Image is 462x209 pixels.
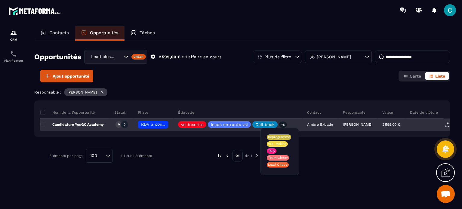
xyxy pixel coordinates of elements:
[86,149,113,163] div: Search for option
[34,51,81,63] h2: Opportunités
[40,70,93,82] button: Ajout opportunité
[84,50,147,64] div: Search for option
[114,110,125,115] p: Statut
[410,110,438,115] p: Date de clôture
[2,59,26,62] p: Planificateur
[268,149,275,153] p: Tally
[40,110,95,115] p: Nom de la l'opportunité
[40,122,104,127] p: Candidature YouGC Academy
[34,90,61,94] p: Responsable :
[88,152,99,159] span: 100
[116,54,122,60] input: Search for option
[118,122,120,127] p: 0
[307,110,321,115] p: Contact
[317,55,351,59] p: [PERSON_NAME]
[2,46,26,67] a: schedulerschedulerPlanificateur
[125,26,161,41] a: Tâches
[141,122,180,127] span: RDV à confimer ❓
[245,153,252,158] p: de 1
[49,30,69,35] p: Contacts
[178,110,194,115] p: Étiquette
[343,122,372,127] p: [PERSON_NAME]
[34,26,75,41] a: Contacts
[10,50,17,57] img: scheduler
[138,110,148,115] p: Phase
[90,54,116,60] span: Lead closing
[67,90,97,94] p: [PERSON_NAME]
[255,122,275,127] p: Call book
[268,135,290,139] p: Reprogrammé
[10,29,17,36] img: formation
[2,25,26,46] a: formationformationCRM
[437,185,455,203] div: Ouvrir le chat
[425,72,449,80] button: Liste
[211,122,248,127] p: leads entrants vsl
[268,156,288,160] p: Team Closer
[53,73,89,79] span: Ajout opportunité
[49,154,83,158] p: Éléments par page
[159,54,180,60] p: 2 599,00 €
[343,110,365,115] p: Responsable
[181,122,203,127] p: vsl inscrits
[182,54,184,60] p: •
[2,38,26,41] p: CRM
[75,26,125,41] a: Opportunités
[131,54,146,60] div: Créer
[268,142,287,146] p: VSL Mailing
[140,30,155,35] p: Tâches
[254,153,260,158] img: next
[382,110,393,115] p: Valeur
[268,163,288,167] p: Lead Chaud
[120,154,152,158] p: 1-1 sur 1 éléments
[185,54,221,60] p: 1 affaire en cours
[8,5,63,17] img: logo
[279,121,287,128] p: +5
[217,153,223,158] img: prev
[99,152,104,159] input: Search for option
[90,30,119,35] p: Opportunités
[225,153,230,158] img: prev
[400,72,425,80] button: Carte
[435,74,445,78] span: Liste
[410,74,421,78] span: Carte
[232,150,243,161] p: 01
[382,122,400,127] p: 2 599,00 €
[264,55,291,59] p: Plus de filtre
